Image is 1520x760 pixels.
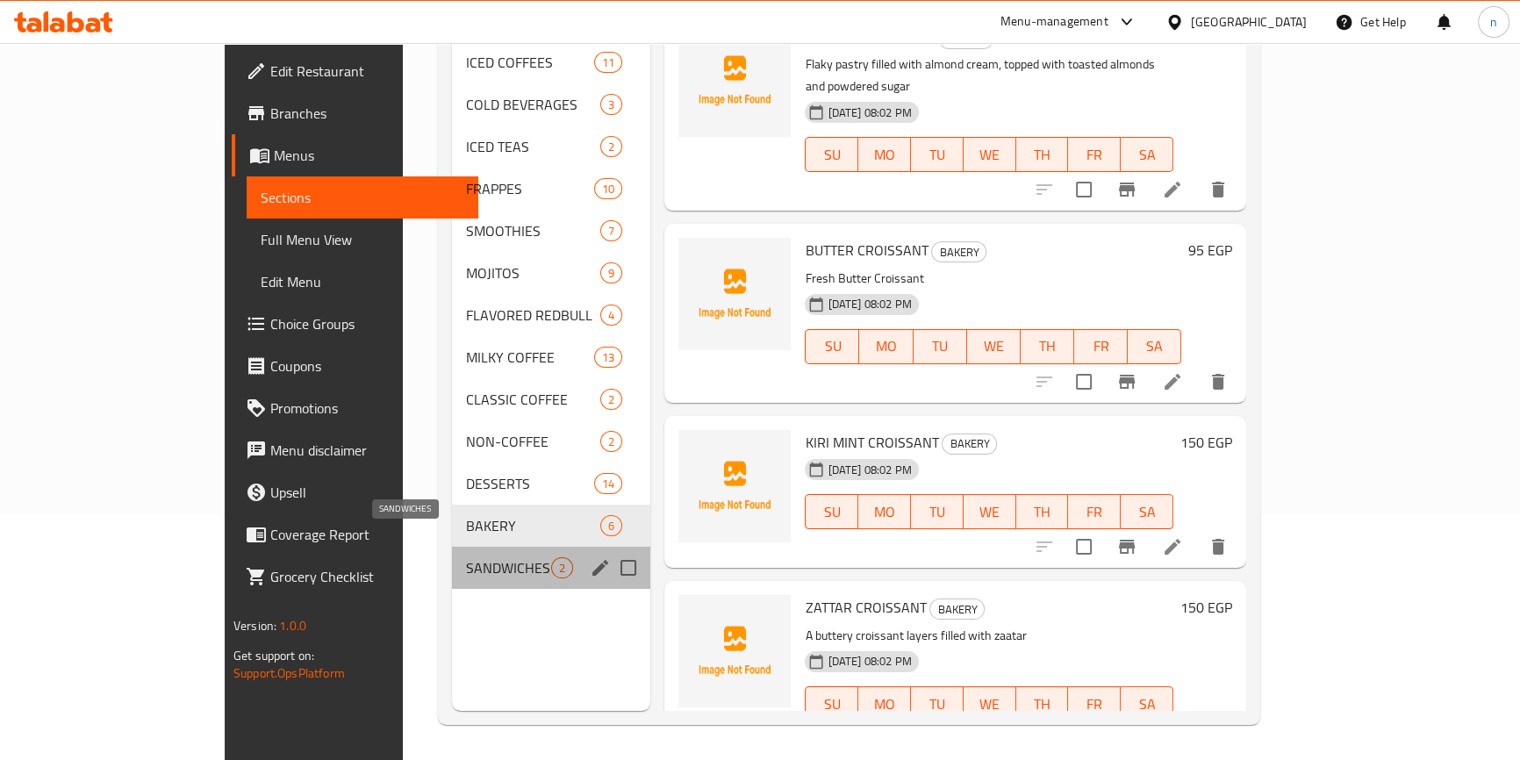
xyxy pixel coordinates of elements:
[813,692,851,717] span: SU
[821,296,918,312] span: [DATE] 08:02 PM
[452,210,650,252] div: SMOOTHIES7
[594,473,622,494] div: items
[1121,686,1173,721] button: SA
[270,355,464,376] span: Coupons
[1016,494,1069,529] button: TH
[601,307,621,324] span: 4
[943,434,996,454] span: BAKERY
[929,599,985,620] div: BAKERY
[1128,142,1166,168] span: SA
[452,168,650,210] div: FRAPPES10
[859,329,913,364] button: MO
[233,644,314,667] span: Get support on:
[466,557,551,578] span: SANDWICHES
[452,41,650,83] div: ICED COFFEES11
[1197,168,1239,211] button: delete
[600,515,622,536] div: items
[601,97,621,113] span: 3
[974,333,1014,359] span: WE
[1490,12,1497,32] span: n
[552,560,572,577] span: 2
[232,471,478,513] a: Upsell
[911,494,964,529] button: TU
[1028,333,1067,359] span: TH
[270,482,464,503] span: Upsell
[232,303,478,345] a: Choice Groups
[452,294,650,336] div: FLAVORED REDBULL4
[821,462,918,478] span: [DATE] 08:02 PM
[1180,595,1232,620] h6: 150 EGP
[233,662,345,685] a: Support.OpsPlatform
[1023,142,1062,168] span: TH
[805,429,938,455] span: KIRI MINT CROISSANT
[466,94,600,115] span: COLD BEVERAGES
[921,333,960,359] span: TU
[1021,329,1074,364] button: TH
[971,499,1009,525] span: WE
[261,229,464,250] span: Full Menu View
[270,313,464,334] span: Choice Groups
[821,653,918,670] span: [DATE] 08:02 PM
[865,692,904,717] span: MO
[1016,686,1069,721] button: TH
[601,518,621,534] span: 6
[813,142,851,168] span: SU
[452,420,650,462] div: NON-COFFEE2
[452,125,650,168] div: ICED TEAS2
[1197,361,1239,403] button: delete
[1106,526,1148,568] button: Branch-specific-item
[1188,238,1232,262] h6: 95 EGP
[1016,137,1069,172] button: TH
[678,430,791,542] img: KIRI MINT CROISSANT
[1128,329,1181,364] button: SA
[1162,536,1183,557] a: Edit menu item
[595,349,621,366] span: 13
[865,499,904,525] span: MO
[466,305,600,326] span: FLAVORED REDBULL
[1162,371,1183,392] a: Edit menu item
[232,345,478,387] a: Coupons
[911,137,964,172] button: TU
[452,336,650,378] div: MILKY COFFEE13
[1075,142,1114,168] span: FR
[964,686,1016,721] button: WE
[971,142,1009,168] span: WE
[805,237,928,263] span: BUTTER CROISSANT
[1023,499,1062,525] span: TH
[601,391,621,408] span: 2
[452,83,650,125] div: COLD BEVERAGES3
[270,398,464,419] span: Promotions
[805,625,1173,647] p: A buttery croissant layers filled with zaatar
[466,220,600,241] span: SMOOTHIES
[1121,494,1173,529] button: SA
[233,614,276,637] span: Version:
[1197,526,1239,568] button: delete
[595,476,621,492] span: 14
[466,262,600,283] span: MOJITOS
[918,692,957,717] span: TU
[452,252,650,294] div: MOJITOS9
[247,261,478,303] a: Edit Menu
[967,329,1021,364] button: WE
[821,104,918,121] span: [DATE] 08:02 PM
[918,142,957,168] span: TU
[1065,171,1102,208] span: Select to update
[232,50,478,92] a: Edit Restaurant
[587,555,613,581] button: edit
[274,145,464,166] span: Menus
[594,52,622,73] div: items
[452,547,650,589] div: SANDWICHES2edit
[805,686,858,721] button: SU
[270,103,464,124] span: Branches
[466,515,600,536] span: BAKERY
[594,178,622,199] div: items
[1000,11,1108,32] div: Menu-management
[1180,430,1232,455] h6: 150 EGP
[1162,179,1183,200] a: Edit menu item
[942,434,997,455] div: BAKERY
[858,137,911,172] button: MO
[1128,499,1166,525] span: SA
[865,142,904,168] span: MO
[964,137,1016,172] button: WE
